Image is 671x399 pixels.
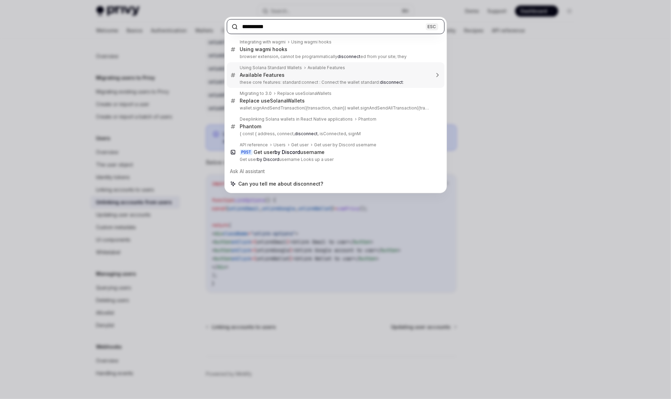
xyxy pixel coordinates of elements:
[240,131,430,137] p: { const { address, connect, , isConnected, signM
[274,142,286,148] div: Users
[240,149,253,155] div: POST
[291,142,309,148] div: Get user
[240,91,272,96] div: Migrating to 3.0
[240,142,268,148] div: API reference
[240,105,430,111] p: wallet.signAndSendTransaction({transaction, chain}) wallet.signAndSendAllTransaction({transaction, c
[275,149,301,155] b: by Discord
[380,80,403,85] b: disconnect
[359,116,377,122] div: Phantom
[240,46,288,52] div: Using wagmi hooks
[239,180,323,187] span: Can you tell me about disconnect?
[295,131,318,136] b: disconnect
[240,116,353,122] div: Deeplinking Solana wallets in React Native applications
[240,54,430,59] p: browser extension, cannot be programmatically ed from your site; they
[291,39,332,45] div: Using wagmi hooks
[308,65,345,71] div: Available Features
[257,157,280,162] b: by Discord
[240,65,302,71] div: Using Solana Standard Wallets
[240,80,430,85] p: these core features: standard:connect : Connect the wallet standard: :
[240,39,286,45] div: Integrating with wagmi
[240,72,285,78] div: Available Features
[338,54,361,59] b: disconnect
[240,157,430,162] p: Get user username Looks up a user
[314,142,377,148] div: Get user by Discord username
[254,149,325,155] div: Get user username
[278,91,332,96] div: Replace useSolanaWallets
[227,165,445,178] div: Ask AI assistant
[240,123,262,130] div: Phantom
[240,98,305,104] div: Replace useSolanaWallets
